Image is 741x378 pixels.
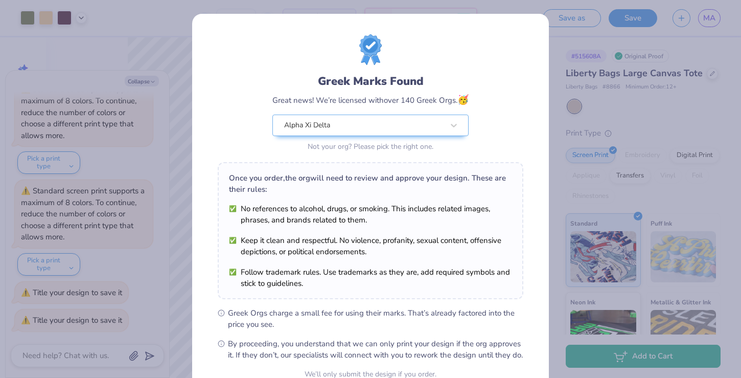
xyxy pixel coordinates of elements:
[457,94,469,106] span: 🥳
[229,266,512,289] li: Follow trademark rules. Use trademarks as they are, add required symbols and stick to guidelines.
[272,141,469,152] div: Not your org? Please pick the right one.
[272,73,469,90] div: Greek Marks Found
[229,172,512,195] div: Once you order, the org will need to review and approve your design. These are their rules:
[359,34,382,65] img: license-marks-badge.png
[229,203,512,226] li: No references to alcohol, drugs, or smoking. This includes related images, phrases, and brands re...
[229,235,512,257] li: Keep it clean and respectful. No violence, profanity, sexual content, offensive depictions, or po...
[228,338,523,361] span: By proceeding, you understand that we can only print your design if the org approves it. If they ...
[228,307,523,330] span: Greek Orgs charge a small fee for using their marks. That’s already factored into the price you see.
[272,93,469,107] div: Great news! We’re licensed with over 140 Greek Orgs.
